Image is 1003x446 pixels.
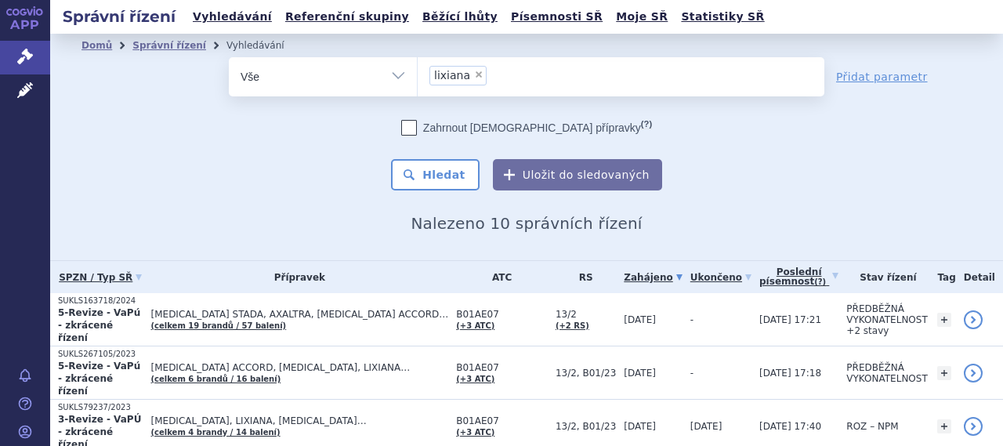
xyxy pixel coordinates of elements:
[624,314,656,325] span: [DATE]
[937,313,951,327] a: +
[759,421,821,432] span: [DATE] 17:40
[641,119,652,129] abbr: (?)
[556,421,616,432] span: 13/2, B01/23
[58,267,143,288] a: SPZN / Typ SŘ
[456,428,494,437] a: (+3 ATC)
[58,349,143,360] p: SUKLS267105/2023
[151,321,287,330] a: (celkem 19 brandů / 57 balení)
[624,368,656,379] span: [DATE]
[690,421,722,432] span: [DATE]
[58,402,143,413] p: SUKLS79237/2023
[937,366,951,380] a: +
[964,310,983,329] a: detail
[506,6,607,27] a: Písemnosti SŘ
[81,40,112,51] a: Domů
[226,34,305,57] li: Vyhledávání
[401,120,652,136] label: Zahrnout [DEMOGRAPHIC_DATA] přípravky
[151,428,281,437] a: (celkem 4 brandy / 14 balení)
[846,421,898,432] span: ROZ – NPM
[838,261,929,293] th: Stav řízení
[624,421,656,432] span: [DATE]
[937,419,951,433] a: +
[151,375,281,383] a: (celkem 6 brandů / 16 balení)
[846,303,927,336] span: PŘEDBĚŽNÁ VYKONATELNOST +2 stavy
[456,415,548,426] span: B01AE07
[493,159,662,190] button: Uložit do sledovaných
[132,40,206,51] a: Správní řízení
[964,417,983,436] a: detail
[556,309,616,320] span: 13/2
[50,5,188,27] h2: Správní řízení
[474,70,483,79] span: ×
[456,321,494,330] a: (+3 ATC)
[956,261,1003,293] th: Detail
[188,6,277,27] a: Vyhledávání
[611,6,672,27] a: Moje SŘ
[690,314,693,325] span: -
[759,261,838,293] a: Poslednípísemnost(?)
[281,6,414,27] a: Referenční skupiny
[391,159,480,190] button: Hledat
[456,309,548,320] span: B01AE07
[434,70,470,81] span: lixiana
[964,364,983,383] a: detail
[759,314,821,325] span: [DATE] 17:21
[151,415,449,426] span: [MEDICAL_DATA], LIXIANA, [MEDICAL_DATA]…
[814,277,826,287] abbr: (?)
[548,261,616,293] th: RS
[759,368,821,379] span: [DATE] 17:18
[58,307,140,343] strong: 5-Revize - VaPú - zkrácené řízení
[690,368,693,379] span: -
[491,65,500,85] input: lixiana
[448,261,548,293] th: ATC
[58,361,140,397] strong: 5-Revize - VaPú - zkrácené řízení
[411,214,642,233] span: Nalezeno 10 správních řízení
[143,261,449,293] th: Přípravek
[690,267,751,288] a: Ukončeno
[151,309,449,320] span: [MEDICAL_DATA] STADA, AXALTRA, [MEDICAL_DATA] ACCORD…
[58,296,143,306] p: SUKLS163718/2024
[846,362,927,384] span: PŘEDBĚŽNÁ VYKONATELNOST
[676,6,769,27] a: Statistiky SŘ
[836,69,928,85] a: Přidat parametr
[624,267,682,288] a: Zahájeno
[418,6,502,27] a: Běžící lhůty
[151,362,449,373] span: [MEDICAL_DATA] ACCORD, [MEDICAL_DATA], LIXIANA…
[556,321,589,330] a: (+2 RS)
[556,368,616,379] span: 13/2, B01/23
[929,261,955,293] th: Tag
[456,362,548,373] span: B01AE07
[456,375,494,383] a: (+3 ATC)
